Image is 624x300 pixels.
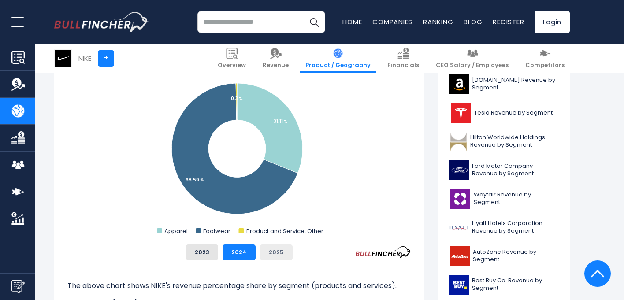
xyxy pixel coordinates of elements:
tspan: 68.59 % [186,177,204,183]
a: Blog [464,17,482,26]
img: AZO logo [449,246,470,266]
span: Ford Motor Company Revenue by Segment [472,163,558,178]
a: Competitors [520,44,570,73]
a: Companies [372,17,412,26]
img: NKE logo [55,50,71,67]
span: Overview [218,62,246,69]
a: Ford Motor Company Revenue by Segment [444,158,563,182]
a: Tesla Revenue by Segment [444,101,563,125]
img: TSLA logo [449,103,472,123]
p: The above chart shows NIKE's revenue percentage share by segment (products and services). [67,281,411,291]
img: HLT logo [449,132,468,152]
button: Search [303,11,325,33]
button: 2025 [260,244,293,260]
img: AMZN logo [449,74,469,94]
span: Wayfair Revenue by Segment [474,191,558,206]
a: Go to homepage [54,12,149,32]
a: Wayfair Revenue by Segment [444,187,563,211]
span: Revenue [263,62,289,69]
text: Footwear [203,227,230,235]
tspan: 31.11 % [274,118,288,125]
a: Hyatt Hotels Corporation Revenue by Segment [444,215,563,240]
span: Hyatt Hotels Corporation Revenue by Segment [472,220,558,235]
a: Login [535,11,570,33]
button: 2023 [186,244,218,260]
span: Tesla Revenue by Segment [474,109,553,117]
a: Home [342,17,362,26]
tspan: 0.3 % [231,95,243,102]
a: Financials [382,44,424,73]
img: BBY logo [449,275,469,295]
a: [DOMAIN_NAME] Revenue by Segment [444,72,563,96]
div: NIKE [78,53,91,63]
a: Product / Geography [300,44,376,73]
span: Product / Geography [305,62,371,69]
a: + [98,50,114,67]
span: [DOMAIN_NAME] Revenue by Segment [472,77,558,92]
a: AutoZone Revenue by Segment [444,244,563,268]
button: 2024 [223,244,256,260]
text: Product and Service, Other [246,227,323,235]
img: F logo [449,160,469,180]
a: Revenue [257,44,294,73]
span: AutoZone Revenue by Segment [473,248,558,263]
span: Financials [387,62,419,69]
img: H logo [449,218,469,237]
svg: NIKE's Revenue Share by Segment [67,61,411,237]
span: Hilton Worldwide Holdings Revenue by Segment [470,134,558,149]
img: W logo [449,189,471,209]
a: Overview [212,44,251,73]
span: Competitors [525,62,565,69]
text: Apparel [164,227,188,235]
a: Ranking [423,17,453,26]
img: bullfincher logo [54,12,149,32]
a: Best Buy Co. Revenue by Segment [444,273,563,297]
a: CEO Salary / Employees [431,44,514,73]
a: Hilton Worldwide Holdings Revenue by Segment [444,130,563,154]
a: Register [493,17,524,26]
span: CEO Salary / Employees [436,62,509,69]
span: Best Buy Co. Revenue by Segment [472,277,558,292]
